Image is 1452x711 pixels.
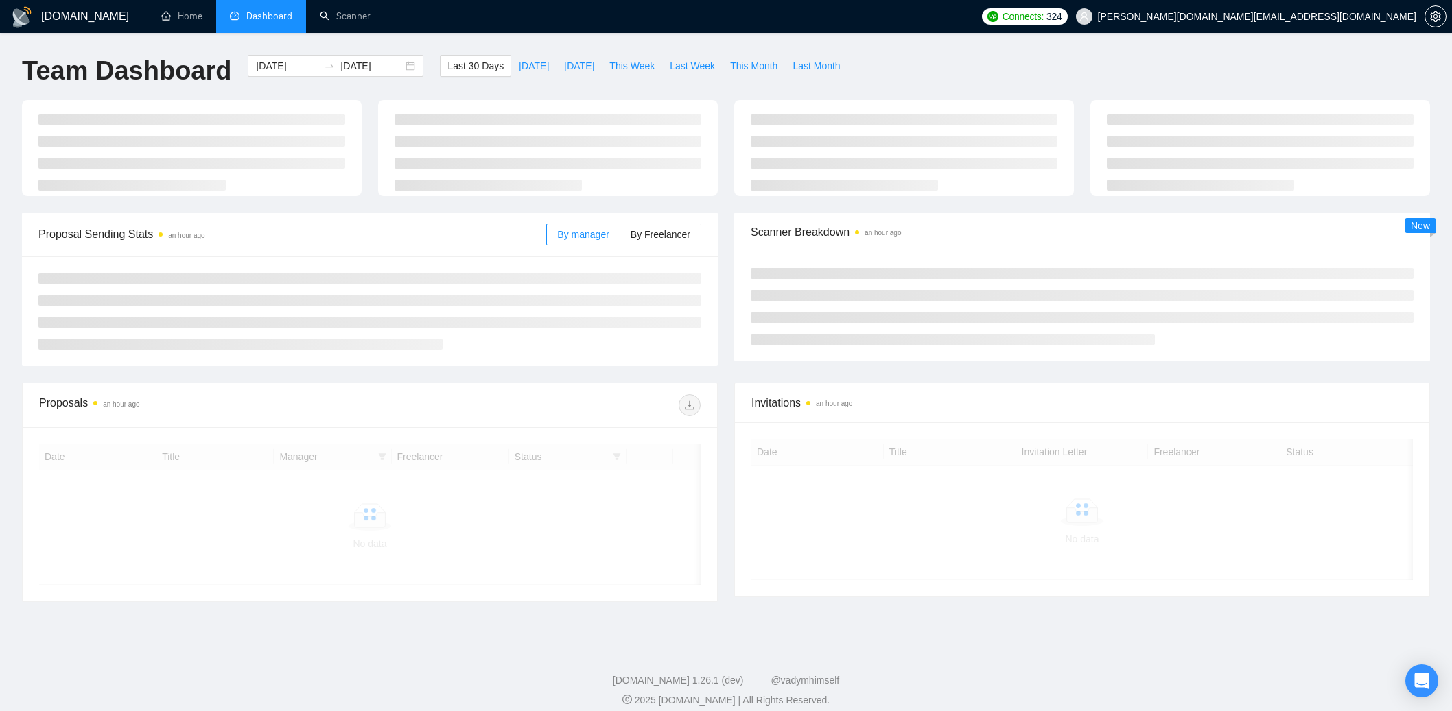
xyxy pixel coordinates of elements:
img: upwork-logo.png [987,11,998,22]
span: Scanner Breakdown [751,224,1414,241]
a: setting [1425,11,1447,22]
input: Start date [256,58,318,73]
button: This Month [723,55,785,77]
button: Last 30 Days [440,55,511,77]
span: user [1079,12,1089,21]
div: Proposals [39,394,370,416]
span: New [1411,220,1430,231]
time: an hour ago [865,229,901,237]
img: logo [11,6,33,28]
time: an hour ago [168,232,204,239]
button: [DATE] [557,55,602,77]
span: dashboard [230,11,239,21]
time: an hour ago [103,400,139,408]
input: End date [340,58,403,73]
span: By manager [557,229,609,240]
span: setting [1425,11,1446,22]
button: setting [1425,5,1447,27]
a: searchScanner [320,10,371,22]
span: [DATE] [519,58,549,73]
a: [DOMAIN_NAME] 1.26.1 (dev) [613,675,744,686]
a: @vadymhimself [771,675,839,686]
span: swap-right [324,60,335,71]
span: Invitations [751,394,1413,411]
span: Last Month [793,58,840,73]
span: copyright [622,695,632,704]
time: an hour ago [816,400,852,407]
span: Last 30 Days [447,58,504,73]
a: homeHome [161,10,202,22]
span: This Week [609,58,655,73]
span: 324 [1046,9,1062,24]
span: [DATE] [564,58,594,73]
span: Dashboard [246,10,292,22]
div: 2025 [DOMAIN_NAME] | All Rights Reserved. [11,693,1441,708]
button: This Week [602,55,662,77]
h1: Team Dashboard [22,55,231,87]
span: By Freelancer [631,229,690,240]
span: Last Week [670,58,715,73]
div: Open Intercom Messenger [1405,664,1438,697]
button: Last Month [785,55,847,77]
button: [DATE] [511,55,557,77]
span: Proposal Sending Stats [38,226,546,243]
span: to [324,60,335,71]
span: Connects: [1003,9,1044,24]
button: Last Week [662,55,723,77]
span: This Month [730,58,777,73]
